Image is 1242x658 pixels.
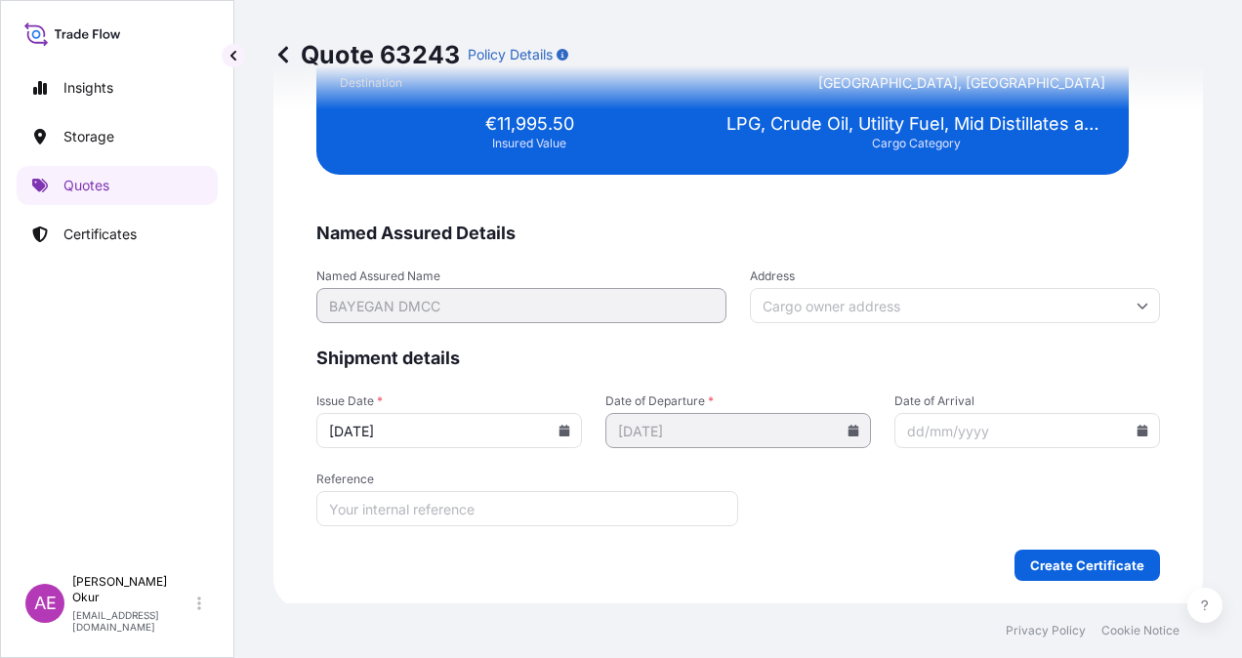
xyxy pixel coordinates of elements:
input: dd/mm/yyyy [894,413,1160,448]
span: Insured Value [492,136,566,151]
p: Insights [63,78,113,98]
p: Create Certificate [1030,555,1144,575]
span: Date of Departure [605,393,871,409]
p: [PERSON_NAME] Okur [72,574,193,605]
a: Privacy Policy [1006,623,1086,638]
p: [EMAIL_ADDRESS][DOMAIN_NAME] [72,609,193,633]
span: Named Assured Details [316,222,1160,245]
span: Issue Date [316,393,582,409]
span: Named Assured Name [316,268,726,284]
p: Storage [63,127,114,146]
a: Certificates [17,215,218,254]
span: €11,995.50 [485,112,574,136]
span: Cargo Category [872,136,961,151]
a: Cookie Notice [1101,623,1180,638]
p: Quote 63243 [273,39,460,70]
input: dd/mm/yyyy [316,413,582,448]
p: Quotes [63,176,109,195]
a: Quotes [17,166,218,205]
a: Insights [17,68,218,107]
span: Date of Arrival [894,393,1160,409]
input: dd/mm/yyyy [605,413,871,448]
span: LPG, Crude Oil, Utility Fuel, Mid Distillates and Specialities, Fertilisers [726,112,1105,136]
input: Your internal reference [316,491,738,526]
button: Create Certificate [1014,550,1160,581]
span: Shipment details [316,347,1160,370]
span: Reference [316,472,738,487]
span: Address [750,268,1160,284]
input: Cargo owner address [750,288,1160,323]
span: AE [34,594,57,613]
p: Certificates [63,225,137,244]
a: Storage [17,117,218,156]
p: Policy Details [468,45,553,64]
